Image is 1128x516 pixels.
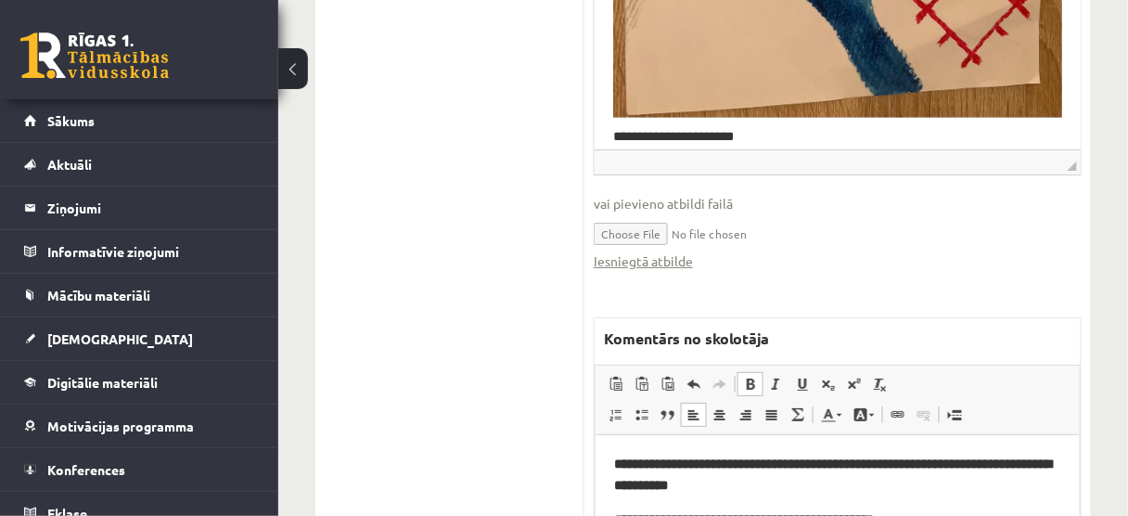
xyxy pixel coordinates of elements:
a: Motivācijas programma [24,405,255,447]
legend: Informatīvie ziņojumi [47,230,255,273]
a: [DEMOGRAPHIC_DATA] [24,317,255,360]
label: Komentārs no skolotāja [595,318,778,359]
a: Mācību materiāli [24,274,255,316]
a: Informatīvie ziņojumi [24,230,255,273]
a: Digitālie materiāli [24,361,255,404]
span: Digitālie materiāli [47,374,158,391]
a: Fona krāsa [848,403,880,427]
a: Apakšraksts [815,372,841,396]
a: Ievietot kā vienkāršu tekstu (vadīšanas taustiņš+pārslēgšanas taustiņš+V) [629,372,655,396]
a: Sākums [24,99,255,142]
a: Iesniegtā atbilde [594,252,693,271]
a: Rīgas 1. Tālmācības vidusskola [20,32,169,79]
a: Atsaistīt [911,403,937,427]
a: Ievietot no Worda [655,372,681,396]
a: Aktuāli [24,143,255,186]
legend: Ziņojumi [47,187,255,229]
span: Aktuāli [47,156,92,173]
span: [DEMOGRAPHIC_DATA] [47,330,193,347]
span: Mērogot [1068,161,1077,171]
a: Ievietot/noņemt sarakstu ar aizzīmēm [629,403,655,427]
a: Izlīdzināt malas [759,403,785,427]
span: Mācību materiāli [47,287,150,303]
span: Konferences [47,461,125,478]
a: Ziņojumi [24,187,255,229]
a: Izlīdzināt pa kreisi [681,403,707,427]
a: Atcelt (vadīšanas taustiņš+Z) [681,372,707,396]
a: Konferences [24,448,255,491]
a: Augšraksts [841,372,867,396]
span: vai pievieno atbildi failā [594,194,1082,213]
a: Ievietot lapas pārtraukumu drukai [942,403,968,427]
a: Saite (vadīšanas taustiņš+K) [885,403,911,427]
a: Math [785,403,811,427]
a: Ievietot/noņemt numurētu sarakstu [603,403,629,427]
body: Bagātinātā teksta redaktors, wiswyg-editor-47024910166080-1757578037-581 [19,19,466,163]
a: Atkārtot (vadīšanas taustiņš+Y) [707,372,733,396]
a: Izlīdzināt pa labi [733,403,759,427]
a: Pasvītrojums (vadīšanas taustiņš+U) [789,372,815,396]
a: Teksta krāsa [815,403,848,427]
a: Centrēti [707,403,733,427]
a: Treknraksts (vadīšanas taustiņš+B) [737,372,763,396]
a: Slīpraksts (vadīšanas taustiņš+I) [763,372,789,396]
span: Sākums [47,112,95,129]
span: Motivācijas programma [47,418,194,434]
a: Noņemt stilus [867,372,893,396]
a: Bloka citāts [655,403,681,427]
a: Ielīmēt (vadīšanas taustiņš+V) [603,372,629,396]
